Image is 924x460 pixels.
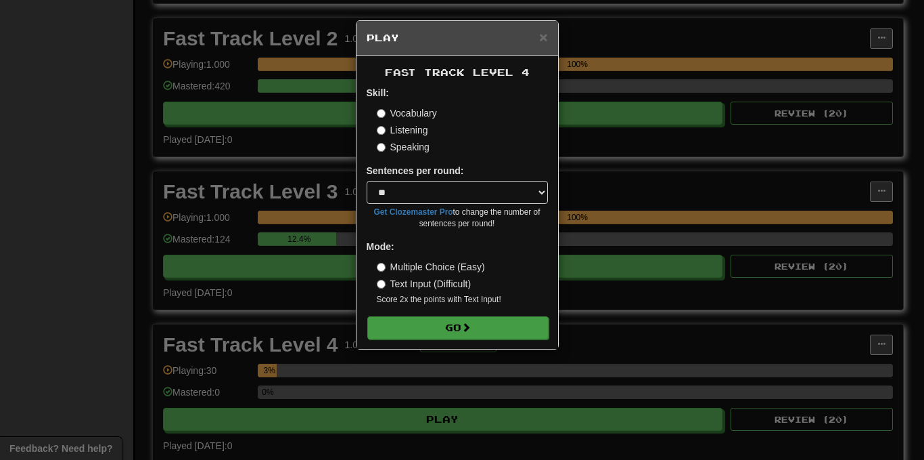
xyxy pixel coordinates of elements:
label: Listening [377,123,428,137]
strong: Mode: [367,241,394,252]
h5: Play [367,31,548,45]
input: Vocabulary [377,109,386,118]
button: Go [367,316,549,339]
label: Vocabulary [377,106,437,120]
small: Score 2x the points with Text Input ! [377,294,548,306]
a: Get Clozemaster Pro [374,207,453,217]
button: Close [539,30,547,44]
input: Listening [377,126,386,135]
label: Sentences per round: [367,164,464,177]
input: Multiple Choice (Easy) [377,263,386,272]
input: Speaking [377,143,386,152]
input: Text Input (Difficult) [377,280,386,289]
small: to change the number of sentences per round! [367,207,548,230]
label: Text Input (Difficult) [377,277,471,291]
label: Multiple Choice (Easy) [377,260,485,274]
span: Fast Track Level 4 [385,66,530,78]
span: × [539,29,547,45]
label: Speaking [377,140,430,154]
strong: Skill: [367,87,389,98]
